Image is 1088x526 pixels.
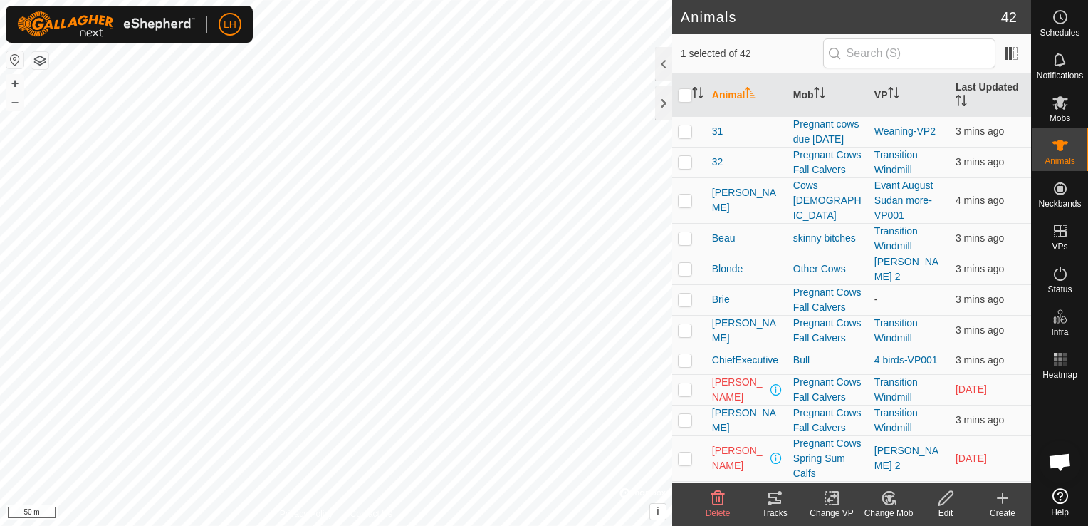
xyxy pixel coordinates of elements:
a: Transition Windmill [874,225,918,252]
input: Search (S) [823,38,995,68]
span: [PERSON_NAME] [712,375,768,405]
span: 11 Oct 2025, 10:47 am [956,125,1004,137]
div: Create [974,507,1031,520]
span: 42 [1001,6,1017,28]
div: Pregnant Cows Fall Calvers [793,285,863,315]
span: Schedules [1040,29,1079,37]
p-sorticon: Activate to sort [956,97,967,108]
th: Animal [706,74,788,117]
a: [PERSON_NAME] 2 [874,256,938,282]
th: Mob [788,74,869,117]
span: Help [1051,508,1069,517]
a: Transition Windmill [874,317,918,344]
a: [PERSON_NAME] 2 [874,445,938,471]
h2: Animals [681,9,1001,26]
span: VPs [1052,242,1067,251]
span: [PERSON_NAME] [712,443,768,473]
span: ChiefExecutive [712,353,778,368]
span: 11 Oct 2025, 10:47 am [956,414,1004,426]
span: Notifications [1037,71,1083,80]
div: Tracks [746,507,803,520]
span: Delete [706,508,731,518]
span: Brie [712,292,730,307]
span: Status [1047,285,1072,294]
a: Evant August Sudan more-VP001 [874,483,933,525]
a: Transition Windmill [874,376,918,403]
span: 31 [712,124,723,139]
app-display-virtual-paddock-transition: - [874,294,878,305]
button: Map Layers [31,52,48,69]
span: Neckbands [1038,200,1081,208]
button: – [6,93,23,110]
div: Pregnant Cows Fall Calvers [793,375,863,405]
span: 11 Oct 2025, 10:48 am [956,263,1004,274]
div: Pregnant Cows Fall Calvers [793,148,863,177]
p-sorticon: Activate to sort [888,89,899,100]
span: 10 Oct 2025, 9:28 am [956,453,987,464]
a: Weaning-VP2 [874,125,936,137]
span: i [657,505,659,517]
span: Infra [1051,328,1068,336]
div: Pregnant Cows Spring Sum Calfs [793,436,863,481]
p-sorticon: Activate to sort [814,89,825,100]
span: 8 Oct 2025, 6:18 pm [956,383,987,395]
span: [PERSON_NAME] [712,316,782,346]
span: 32 [712,155,723,170]
div: Pregnant Cows Fall Calvers [793,316,863,346]
div: Change VP [803,507,860,520]
a: 4 birds-VP001 [874,354,938,366]
a: Evant August Sudan more-VP001 [874,180,933,221]
img: Gallagher Logo [17,11,195,37]
a: Transition Windmill [874,149,918,175]
span: Heatmap [1042,371,1077,379]
a: Contact Us [350,507,392,520]
div: skinny bitches [793,231,863,246]
span: Animals [1045,157,1075,165]
th: VP [869,74,950,117]
div: Pregnant Cows Fall Calvers [793,406,863,435]
th: Last Updated [950,74,1031,117]
div: Edit [917,507,974,520]
span: 1 selected of 42 [681,46,823,61]
span: 11 Oct 2025, 10:47 am [956,324,1004,336]
span: 11 Oct 2025, 10:48 am [956,354,1004,366]
div: Bull [793,353,863,368]
div: Change Mob [860,507,917,520]
div: Open chat [1039,440,1082,483]
span: Mobs [1050,114,1070,123]
span: [PERSON_NAME] [712,406,782,435]
span: 11 Oct 2025, 10:47 am [956,294,1004,305]
span: 11 Oct 2025, 10:48 am [956,232,1004,244]
span: 11 Oct 2025, 10:47 am [956,195,1004,206]
span: [PERSON_NAME] [712,185,782,215]
span: Beau [712,231,736,246]
span: Blonde [712,262,743,277]
button: + [6,75,23,92]
button: Reset Map [6,51,23,68]
a: Privacy Policy [280,507,333,520]
span: 11 Oct 2025, 10:48 am [956,156,1004,167]
p-sorticon: Activate to sort [692,89,703,100]
button: i [650,504,666,520]
p-sorticon: Activate to sort [745,89,756,100]
span: LH [224,17,236,32]
a: Help [1032,483,1088,522]
div: Pregnant cows due [DATE] [793,117,863,147]
div: Other Cows [793,262,863,277]
div: Cows [DEMOGRAPHIC_DATA] [793,178,863,223]
a: Transition Windmill [874,407,918,433]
